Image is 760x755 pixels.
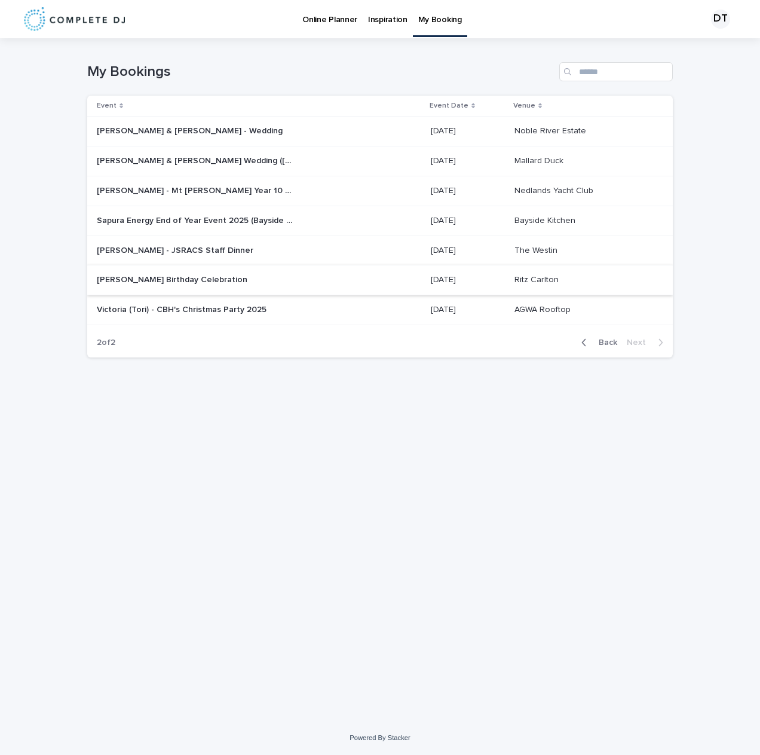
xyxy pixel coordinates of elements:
[514,302,573,315] p: AGWA Rooftop
[87,146,673,176] tr: [PERSON_NAME] & [PERSON_NAME] Wedding ([GEOGRAPHIC_DATA])[PERSON_NAME] & [PERSON_NAME] Wedding ([...
[431,184,458,196] p: [DATE]
[514,184,596,196] p: Nedlands Yacht Club
[97,213,298,226] p: Sapura Energy End of Year Event 2025 (Bayside Kitchen package)
[97,124,285,136] p: [PERSON_NAME] & [PERSON_NAME] - Wedding
[87,328,125,357] p: 2 of 2
[430,99,468,112] p: Event Date
[431,154,458,166] p: [DATE]
[87,206,673,236] tr: Sapura Energy End of Year Event 2025 (Bayside Kitchen package)Sapura Energy End of Year Event 202...
[87,63,554,81] h1: My Bookings
[97,99,117,112] p: Event
[514,124,589,136] p: Noble River Estate
[97,273,250,285] p: [PERSON_NAME] Birthday Celebration
[87,265,673,295] tr: [PERSON_NAME] Birthday Celebration[PERSON_NAME] Birthday Celebration [DATE][DATE] Ritz CarltonRit...
[711,10,730,29] div: DT
[514,154,566,166] p: Mallard Duck
[97,184,298,196] p: [PERSON_NAME] - Mt [PERSON_NAME] Year 10 Social
[87,295,673,325] tr: Victoria (Tori) - CBH's Christmas Party 2025Victoria (Tori) - CBH's Christmas Party 2025 [DATE][D...
[431,213,458,226] p: [DATE]
[514,243,560,256] p: The Westin
[627,338,653,347] span: Next
[622,337,673,348] button: Next
[97,154,298,166] p: [PERSON_NAME] & [PERSON_NAME] Wedding ([GEOGRAPHIC_DATA])
[87,236,673,265] tr: [PERSON_NAME] - JSRACS Staff Dinner[PERSON_NAME] - JSRACS Staff Dinner [DATE][DATE] The WestinThe...
[87,117,673,146] tr: [PERSON_NAME] & [PERSON_NAME] - Wedding[PERSON_NAME] & [PERSON_NAME] - Wedding [DATE][DATE] Noble...
[514,213,578,226] p: Bayside Kitchen
[514,273,561,285] p: Ritz Carlton
[592,338,617,347] span: Back
[431,302,458,315] p: [DATE]
[513,99,535,112] p: Venue
[431,273,458,285] p: [DATE]
[24,7,125,31] img: 8nP3zCmvR2aWrOmylPw8
[431,124,458,136] p: [DATE]
[572,337,622,348] button: Back
[350,734,410,741] a: Powered By Stacker
[97,302,269,315] p: Victoria (Tori) - CBH's Christmas Party 2025
[559,62,673,81] input: Search
[97,243,256,256] p: [PERSON_NAME] - JSRACS Staff Dinner
[431,243,458,256] p: [DATE]
[87,176,673,206] tr: [PERSON_NAME] - Mt [PERSON_NAME] Year 10 Social[PERSON_NAME] - Mt [PERSON_NAME] Year 10 Social [D...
